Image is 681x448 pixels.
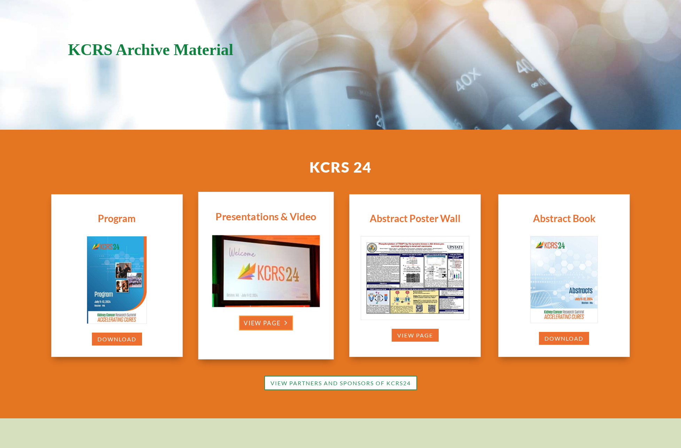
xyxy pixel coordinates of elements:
[212,235,320,307] img: ready 1
[91,332,143,346] a: Download
[538,331,590,346] a: Download
[87,236,147,324] img: KCRS 24 Program cover
[212,302,320,308] a: Presentations & Slides cover
[68,42,613,61] h1: KCRS Archive Material
[264,376,417,390] a: view partners and sponsors of KCRS24
[361,315,469,321] a: KCRS21 Program Cover
[530,318,598,324] a: KCRS21 Program Cover
[391,328,439,342] a: View Page
[239,316,293,330] a: view page
[142,160,539,178] h2: KCRS 24
[355,212,475,228] h2: Abstract Poster Wall
[87,319,147,325] a: KCRS21 Program Cover
[216,210,316,222] span: Presentations & Video
[531,236,597,323] img: Abstracts Book 2024 Cover
[361,236,469,320] img: KCRS23 poster cover image
[504,212,624,228] h2: Abstract Book
[57,212,177,228] h2: Program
